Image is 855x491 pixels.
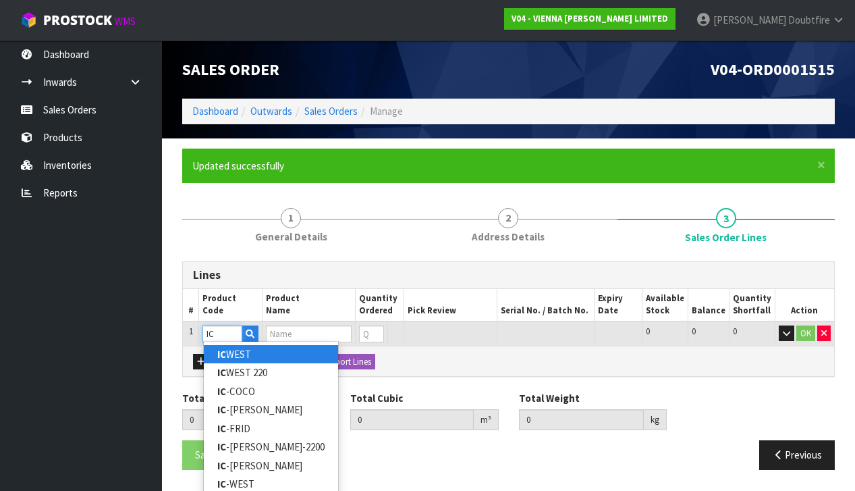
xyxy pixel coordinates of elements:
th: Available Stock [642,289,688,321]
strong: IC [217,440,226,453]
strong: IC [217,459,226,472]
th: Pick Review [404,289,497,321]
div: m³ [474,409,499,431]
input: Total Units [182,409,298,430]
span: 1 [281,208,301,228]
strong: IC [217,422,226,435]
strong: IC [217,477,226,490]
span: × [817,155,825,174]
span: Updated successfully [192,159,284,172]
strong: IC [217,403,226,416]
span: 0 [733,326,737,337]
a: IC-COCO [204,382,338,400]
input: Total Weight [519,409,644,430]
a: Dashboard [192,105,238,118]
button: Import Lines [313,354,375,370]
span: 3 [716,208,736,228]
span: 0 [646,326,650,337]
a: IC-[PERSON_NAME] [204,400,338,419]
span: ProStock [43,11,112,29]
span: 1 [189,326,193,337]
th: Product Code [199,289,263,321]
a: IC-[PERSON_NAME] [204,457,338,475]
input: Code [202,326,242,342]
span: Doubtfire [788,14,830,26]
h3: Lines [193,269,824,282]
label: Total Units [182,391,234,405]
th: Expiry Date [595,289,642,321]
label: Total Cubic [350,391,403,405]
strong: V04 - VIENNA [PERSON_NAME] LIMITED [512,13,668,24]
button: Previous [759,440,835,469]
span: Sales Order [182,59,279,80]
img: cube-alt.png [20,11,37,28]
span: General Details [255,230,327,244]
span: 2 [498,208,518,228]
span: [PERSON_NAME] [713,14,786,26]
button: Save [182,440,228,469]
input: Qty Ordered [359,326,384,342]
th: Action [775,289,834,321]
span: Save [195,448,215,461]
strong: IC [217,366,226,379]
a: Sales Orders [304,105,358,118]
div: kg [644,409,667,431]
strong: IC [217,348,226,361]
a: IC-[PERSON_NAME]-2200 [204,438,338,456]
span: 0 [692,326,696,337]
th: Quantity Shortfall [729,289,775,321]
th: Balance [688,289,729,321]
th: # [183,289,199,321]
a: ICWEST [204,345,338,363]
th: Product Name [262,289,355,321]
a: IC-FRID [204,419,338,438]
button: Add Line [193,354,240,370]
span: Sales Order Lines [182,251,835,480]
span: Manage [370,105,403,118]
span: V04-ORD0001515 [711,59,835,80]
input: Name [266,326,352,342]
label: Total Weight [519,391,580,405]
input: Total Cubic [350,409,473,430]
th: Serial No. / Batch No. [497,289,595,321]
small: WMS [115,15,136,28]
th: Quantity Ordered [356,289,404,321]
a: Outwards [250,105,292,118]
span: Address Details [472,230,545,244]
a: ICWEST 220 [204,363,338,382]
strong: IC [217,385,226,398]
span: Sales Order Lines [685,230,767,244]
button: OK [796,326,815,342]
